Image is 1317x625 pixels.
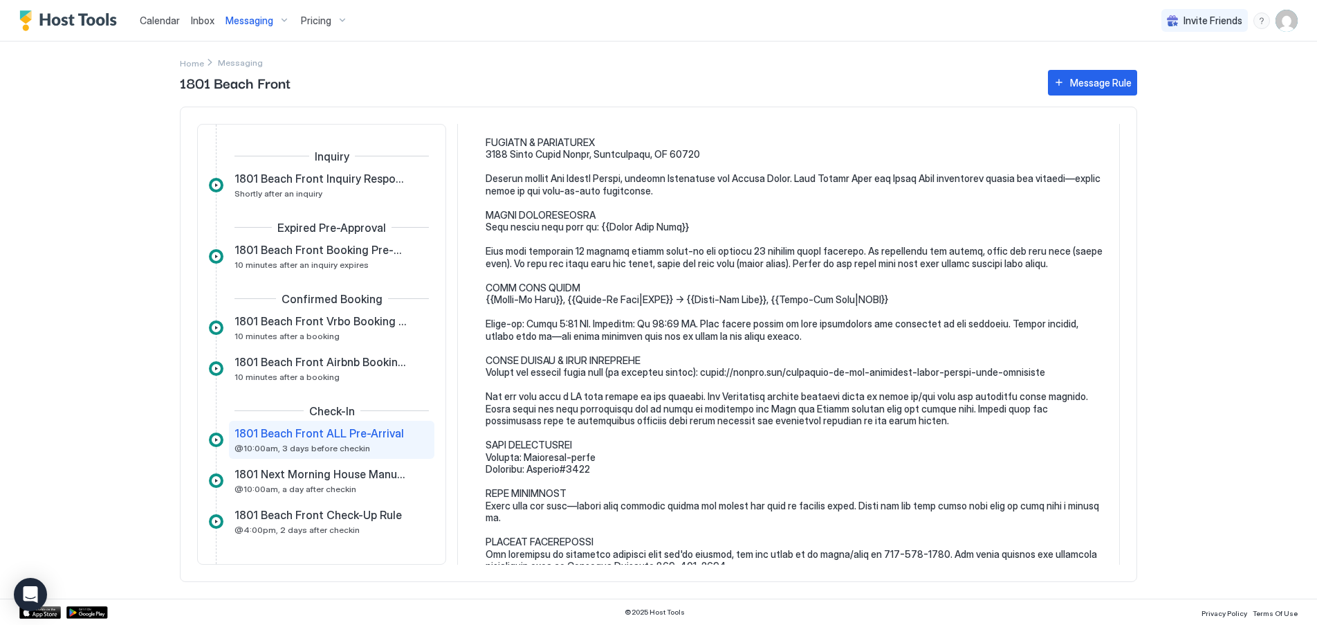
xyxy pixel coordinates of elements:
span: 10 minutes after an inquiry expires [234,260,369,270]
div: User profile [1275,10,1298,32]
span: 10 minutes after a booking [234,331,340,341]
span: Pricing [301,15,331,27]
a: Home [180,55,204,70]
span: 1801 Next Morning House Manual Reminder [234,467,407,481]
span: Shortly after an inquiry [234,188,322,199]
span: @10:00am, 3 days before checkin [234,443,370,453]
div: Open Intercom Messenger [14,578,47,611]
a: Inbox [191,13,214,28]
span: Inquiry [315,150,349,163]
a: Calendar [140,13,180,28]
span: Messaging [225,15,273,27]
span: 1801 Beach Front Inquiry Response [234,172,407,185]
div: Breadcrumb [180,55,204,70]
span: 1801 Beach Front Check-Up Rule [234,508,402,522]
span: Privacy Policy [1201,609,1247,617]
a: Privacy Policy [1201,605,1247,619]
div: Message Rule [1070,75,1132,90]
span: Expired Pre-Approval [277,221,386,235]
a: App Store [19,606,61,619]
span: 1801 Beach Front Booking Pre-approval Expired Rule [234,243,407,257]
a: Host Tools Logo [19,10,123,31]
span: Inbox [191,15,214,26]
span: Confirmed Booking [282,292,383,306]
span: Breadcrumb [218,57,263,68]
span: Terms Of Use [1253,609,1298,617]
a: Terms Of Use [1253,605,1298,619]
span: Home [180,58,204,69]
span: 1801 Beach Front Vrbo Booking Accept [234,314,407,328]
div: menu [1253,12,1270,29]
span: Check-In [309,404,355,418]
span: 1801 Beach Front ALL Pre-Arrival [234,426,404,440]
span: 1801 Beach Front [180,72,1034,93]
span: Calendar [140,15,180,26]
span: 10 minutes after a booking [234,372,340,382]
span: © 2025 Host Tools [625,608,685,617]
span: @10:00am, a day after checkin [234,484,356,494]
a: Google Play Store [66,606,108,619]
span: 1801 Beach Front Airbnb Booking Accept [234,355,407,369]
span: @4:00pm, 2 days after checkin [234,525,360,535]
button: Message Rule [1048,70,1137,96]
span: Invite Friends [1184,15,1242,27]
